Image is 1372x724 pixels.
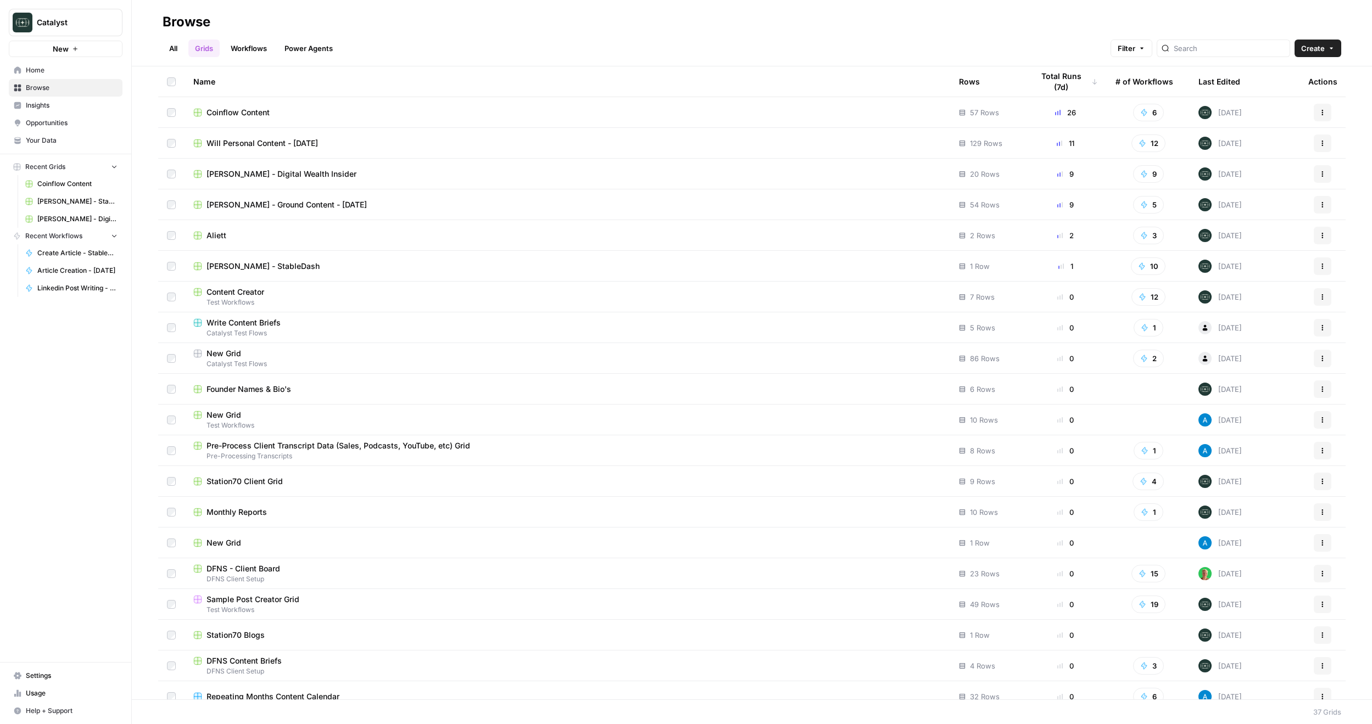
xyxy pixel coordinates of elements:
a: All [163,40,184,57]
button: 3 [1133,657,1164,675]
span: DFNS Client Setup [193,574,941,584]
span: Test Workflows [193,605,941,615]
span: 129 Rows [970,138,1002,149]
img: lkqc6w5wqsmhugm7jkiokl0d6w4g [1198,106,1212,119]
span: Catalyst [37,17,103,28]
div: 0 [1033,384,1098,395]
div: [DATE] [1198,444,1242,457]
div: 1 [1033,261,1098,272]
div: [DATE] [1198,352,1242,365]
div: 0 [1033,537,1098,548]
div: Browse [163,13,210,31]
span: New Grid [207,348,241,359]
a: Browse [9,79,122,97]
span: Test Workflows [193,298,941,307]
div: [DATE] [1198,106,1242,119]
div: 0 [1033,353,1098,364]
a: Write Content BriefsCatalyst Test Flows [193,317,941,338]
img: lkqc6w5wqsmhugm7jkiokl0d6w4g [1198,383,1212,396]
button: Workspace: Catalyst [9,9,122,36]
a: [PERSON_NAME] - Digital Wealth Insider [193,169,941,179]
div: [DATE] [1198,167,1242,181]
span: Catalyst Test Flows [193,359,941,369]
span: Create Article - StableDash [37,248,118,258]
div: 9 [1033,199,1098,210]
span: New Grid [207,409,241,420]
span: Will Personal Content - [DATE] [207,138,318,149]
a: Usage [9,684,122,702]
span: Settings [26,671,118,681]
div: 0 [1033,476,1098,487]
img: lkqc6w5wqsmhugm7jkiokl0d6w4g [1198,628,1212,642]
a: Founder Names & Bio's [193,384,941,395]
a: Will Personal Content - [DATE] [193,138,941,149]
span: New Grid [207,537,241,548]
span: 4 Rows [970,660,995,671]
div: 0 [1033,630,1098,641]
img: lkqc6w5wqsmhugm7jkiokl0d6w4g [1198,290,1212,304]
button: 1 [1134,319,1163,336]
img: lkqc6w5wqsmhugm7jkiokl0d6w4g [1198,198,1212,211]
div: [DATE] [1198,536,1242,549]
div: [DATE] [1198,690,1242,703]
span: Create [1301,43,1325,54]
img: o3cqybgnmipr355j8nz4zpq1mc6x [1198,690,1212,703]
span: Coinflow Content [207,107,270,118]
span: 8 Rows [970,445,995,456]
div: Last Edited [1198,66,1240,97]
div: [DATE] [1198,506,1242,519]
button: 1 [1134,442,1163,459]
span: Station70 Blogs [207,630,265,641]
a: [PERSON_NAME] - Digital Wealth Insider [20,210,122,228]
a: Coinflow Content [193,107,941,118]
span: 86 Rows [970,353,1000,364]
span: DFNS Content Briefs [207,655,282,666]
span: Filter [1118,43,1135,54]
span: DFNS - Client Board [207,563,280,574]
a: Article Creation - [DATE] [20,262,122,279]
div: [DATE] [1198,260,1242,273]
span: [PERSON_NAME] - Digital Wealth Insider [207,169,356,179]
span: Repeating Months Content Calendar [207,691,339,702]
a: Home [9,61,122,79]
span: Write Content Briefs [207,317,281,328]
button: 19 [1131,596,1165,613]
div: 0 [1033,291,1098,302]
span: 1 Row [970,537,990,548]
span: Sample Post Creator Grid [207,594,299,605]
span: 49 Rows [970,599,1000,610]
span: Home [26,65,118,75]
span: [PERSON_NAME] - Ground Content - [DATE] [207,199,367,210]
span: 5 Rows [970,322,995,333]
button: 12 [1131,134,1165,152]
img: lkqc6w5wqsmhugm7jkiokl0d6w4g [1198,167,1212,181]
div: [DATE] [1198,598,1242,611]
img: lkqc6w5wqsmhugm7jkiokl0d6w4g [1198,137,1212,150]
a: Station70 Client Grid [193,476,941,487]
div: 0 [1033,322,1098,333]
span: 54 Rows [970,199,1000,210]
button: 12 [1131,288,1165,306]
div: 0 [1033,445,1098,456]
img: o3cqybgnmipr355j8nz4zpq1mc6x [1198,413,1212,426]
button: Recent Workflows [9,228,122,244]
a: Settings [9,667,122,684]
div: 0 [1033,507,1098,518]
a: Monthly Reports [193,507,941,518]
span: Content Creator [207,287,264,298]
span: Your Data [26,136,118,145]
button: 15 [1131,565,1165,582]
a: New GridTest Workflows [193,409,941,430]
button: Create [1295,40,1341,57]
div: # of Workflows [1116,66,1173,97]
div: [DATE] [1198,413,1242,426]
button: 2 [1133,350,1164,367]
a: Create Article - StableDash [20,244,122,262]
span: Help + Support [26,706,118,716]
span: Article Creation - [DATE] [37,266,118,276]
div: [DATE] [1198,229,1242,242]
img: lkqc6w5wqsmhugm7jkiokl0d6w4g [1198,260,1212,273]
button: 6 [1133,104,1164,121]
button: Recent Grids [9,159,122,175]
a: Aliett [193,230,941,241]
